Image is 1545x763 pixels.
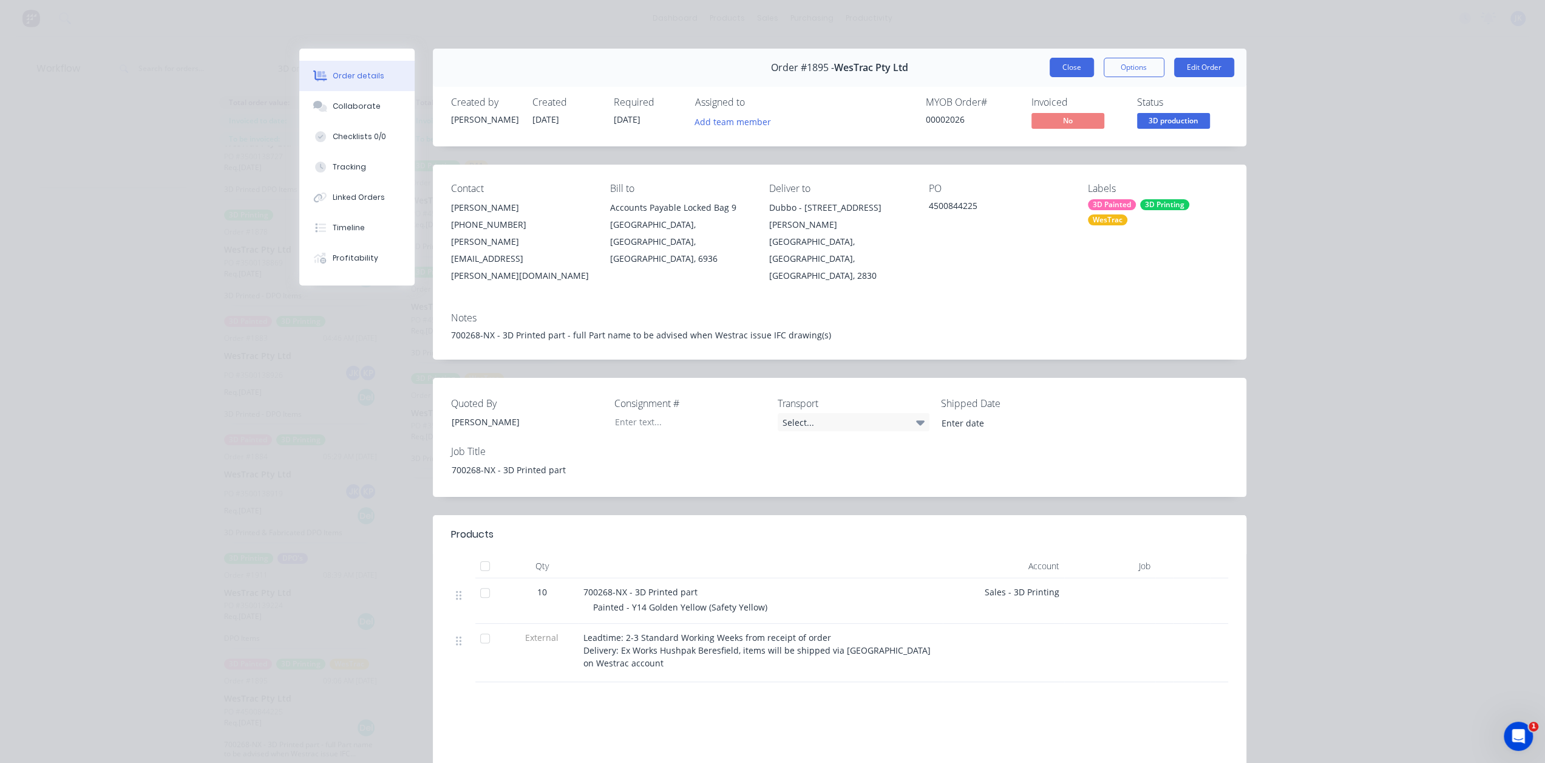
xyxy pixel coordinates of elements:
[333,192,385,203] div: Linked Orders
[442,461,594,479] div: 700268-NX - 3D Printed part
[451,199,591,284] div: [PERSON_NAME][PHONE_NUMBER][PERSON_NAME][EMAIL_ADDRESS][PERSON_NAME][DOMAIN_NAME]
[1140,199,1189,210] div: 3D Printing
[451,527,494,542] div: Products
[451,312,1228,324] div: Notes
[583,586,698,598] span: 700268-NX - 3D Printed part
[1104,58,1164,77] button: Options
[778,396,929,411] label: Transport
[929,199,1068,216] div: 4500844225
[926,97,1017,108] div: MYOB Order #
[299,61,415,91] button: Order details
[610,199,750,216] div: Accounts Payable Locked Bag 9
[451,329,1228,341] div: 700268-NX - 3D Printed part - full Part name to be advised when Westrac issue IFC drawing(s)
[299,213,415,243] button: Timeline
[614,114,640,125] span: [DATE]
[333,222,365,233] div: Timeline
[451,396,603,411] label: Quoted By
[506,554,579,578] div: Qty
[610,216,750,267] div: [GEOGRAPHIC_DATA], [GEOGRAPHIC_DATA], [GEOGRAPHIC_DATA], 6936
[299,152,415,182] button: Tracking
[1088,214,1127,225] div: WesTrac
[299,121,415,152] button: Checklists 0/0
[451,113,518,126] div: [PERSON_NAME]
[1031,113,1104,128] span: No
[451,97,518,108] div: Created by
[1504,722,1533,751] iframe: Intercom live chat
[537,586,547,598] span: 10
[771,62,834,74] span: Order #1895 -
[451,233,591,284] div: [PERSON_NAME][EMAIL_ADDRESS][PERSON_NAME][DOMAIN_NAME]
[610,183,750,194] div: Bill to
[1088,183,1228,194] div: Labels
[834,62,908,74] span: WesTrac Pty Ltd
[1137,97,1228,108] div: Status
[1088,199,1136,210] div: 3D Painted
[299,243,415,273] button: Profitability
[593,601,767,613] span: Painted - Y14 Golden Yellow (Safety Yellow)
[299,91,415,121] button: Collaborate
[695,97,817,108] div: Assigned to
[442,413,594,431] div: [PERSON_NAME]
[943,578,1064,624] div: Sales - 3D Printing
[610,199,750,267] div: Accounts Payable Locked Bag 9[GEOGRAPHIC_DATA], [GEOGRAPHIC_DATA], [GEOGRAPHIC_DATA], 6936
[333,131,386,142] div: Checklists 0/0
[451,183,591,194] div: Contact
[1529,722,1538,731] span: 1
[451,199,591,216] div: [PERSON_NAME]
[1064,554,1155,578] div: Job
[333,101,381,112] div: Collaborate
[1137,113,1210,128] span: 3D production
[583,632,933,669] span: Leadtime: 2-3 Standard Working Weeks from receipt of order Delivery: Ex Works Hushpak Beresfield,...
[1050,58,1094,77] button: Close
[511,631,574,644] span: External
[614,97,681,108] div: Required
[1031,97,1122,108] div: Invoiced
[614,396,766,411] label: Consignment #
[929,183,1068,194] div: PO
[299,182,415,213] button: Linked Orders
[1174,58,1234,77] button: Edit Order
[451,216,591,233] div: [PHONE_NUMBER]
[769,199,909,284] div: Dubbo - [STREET_ADDRESS][PERSON_NAME][GEOGRAPHIC_DATA], [GEOGRAPHIC_DATA], [GEOGRAPHIC_DATA], 2830
[769,199,909,233] div: Dubbo - [STREET_ADDRESS][PERSON_NAME]
[695,113,778,129] button: Add team member
[333,162,366,173] div: Tracking
[941,396,1093,411] label: Shipped Date
[778,413,929,431] div: Select...
[532,114,559,125] span: [DATE]
[926,113,1017,126] div: 00002026
[451,444,603,459] label: Job Title
[688,113,777,129] button: Add team member
[769,233,909,284] div: [GEOGRAPHIC_DATA], [GEOGRAPHIC_DATA], [GEOGRAPHIC_DATA], 2830
[333,70,384,81] div: Order details
[333,253,378,264] div: Profitability
[943,554,1064,578] div: Account
[1137,113,1210,131] button: 3D production
[532,97,599,108] div: Created
[769,183,909,194] div: Deliver to
[933,414,1084,432] input: Enter date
